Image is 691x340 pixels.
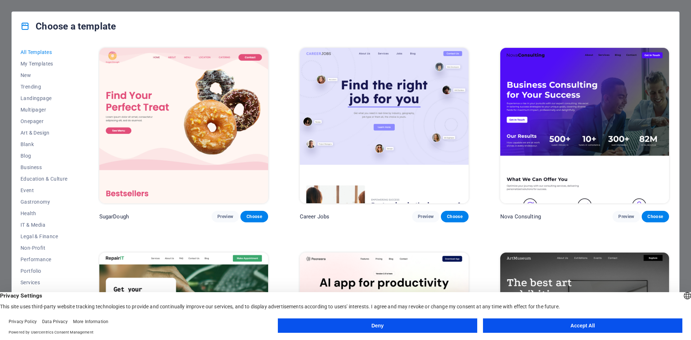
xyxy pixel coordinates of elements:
[99,213,129,220] p: SugarDough
[21,141,68,147] span: Blank
[21,257,68,262] span: Performance
[21,127,68,139] button: Art & Design
[418,214,434,219] span: Preview
[21,92,68,104] button: Landingpage
[21,234,68,239] span: Legal & Finance
[21,81,68,92] button: Trending
[21,139,68,150] button: Blank
[21,208,68,219] button: Health
[21,49,68,55] span: All Templates
[21,196,68,208] button: Gastronomy
[246,214,262,219] span: Choose
[21,242,68,254] button: Non-Profit
[300,213,330,220] p: Career Jobs
[21,265,68,277] button: Portfolio
[21,69,68,81] button: New
[500,48,669,203] img: Nova Consulting
[21,291,68,297] span: Sports & Beauty
[21,176,68,182] span: Education & Culture
[21,58,68,69] button: My Templates
[21,95,68,101] span: Landingpage
[21,84,68,90] span: Trending
[99,48,268,203] img: SugarDough
[21,254,68,265] button: Performance
[217,214,233,219] span: Preview
[618,214,634,219] span: Preview
[21,222,68,228] span: IT & Media
[647,214,663,219] span: Choose
[21,280,68,285] span: Services
[21,199,68,205] span: Gastronomy
[21,210,68,216] span: Health
[212,211,239,222] button: Preview
[613,211,640,222] button: Preview
[21,150,68,162] button: Blog
[21,185,68,196] button: Event
[21,173,68,185] button: Education & Culture
[500,213,541,220] p: Nova Consulting
[21,72,68,78] span: New
[21,231,68,242] button: Legal & Finance
[21,268,68,274] span: Portfolio
[21,118,68,124] span: Onepager
[21,288,68,300] button: Sports & Beauty
[21,153,68,159] span: Blog
[21,162,68,173] button: Business
[21,130,68,136] span: Art & Design
[21,61,68,67] span: My Templates
[21,21,116,32] h4: Choose a template
[21,187,68,193] span: Event
[21,277,68,288] button: Services
[412,211,439,222] button: Preview
[21,46,68,58] button: All Templates
[21,107,68,113] span: Multipager
[240,211,268,222] button: Choose
[642,211,669,222] button: Choose
[300,48,469,203] img: Career Jobs
[441,211,468,222] button: Choose
[21,164,68,170] span: Business
[21,219,68,231] button: IT & Media
[447,214,462,219] span: Choose
[21,245,68,251] span: Non-Profit
[21,115,68,127] button: Onepager
[21,104,68,115] button: Multipager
